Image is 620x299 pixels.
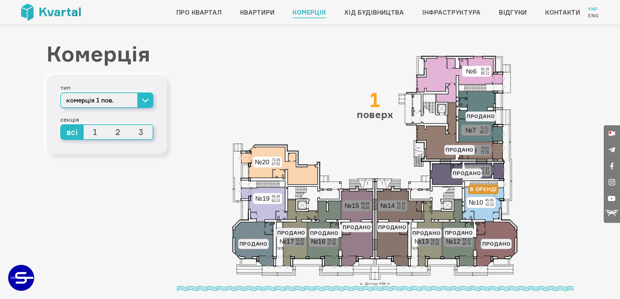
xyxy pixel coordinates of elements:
[293,7,326,18] a: Комерція
[8,265,34,291] a: ЗАБУДОВНИК
[499,7,527,18] a: Відгуки
[240,7,275,18] a: Квартири
[47,42,167,65] h1: Комерція
[61,125,84,139] span: всі
[60,83,153,92] div: тип
[344,7,404,18] a: Хід будівництва
[84,125,107,139] span: 1
[21,4,81,20] img: Kvartal
[176,7,222,18] a: Про квартал
[130,125,153,139] span: 3
[107,125,130,139] span: 2
[588,6,599,12] a: Укр
[60,115,153,124] div: секція
[11,276,33,279] text: ЗАБУДОВНИК
[357,90,393,119] div: поверх
[545,7,580,18] a: Контакти
[177,281,574,291] div: р. Дніпро 600 м
[422,7,481,18] a: Інфраструктура
[357,90,393,110] div: 1
[60,92,153,108] button: комерція 1 пов.
[588,12,599,19] a: Eng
